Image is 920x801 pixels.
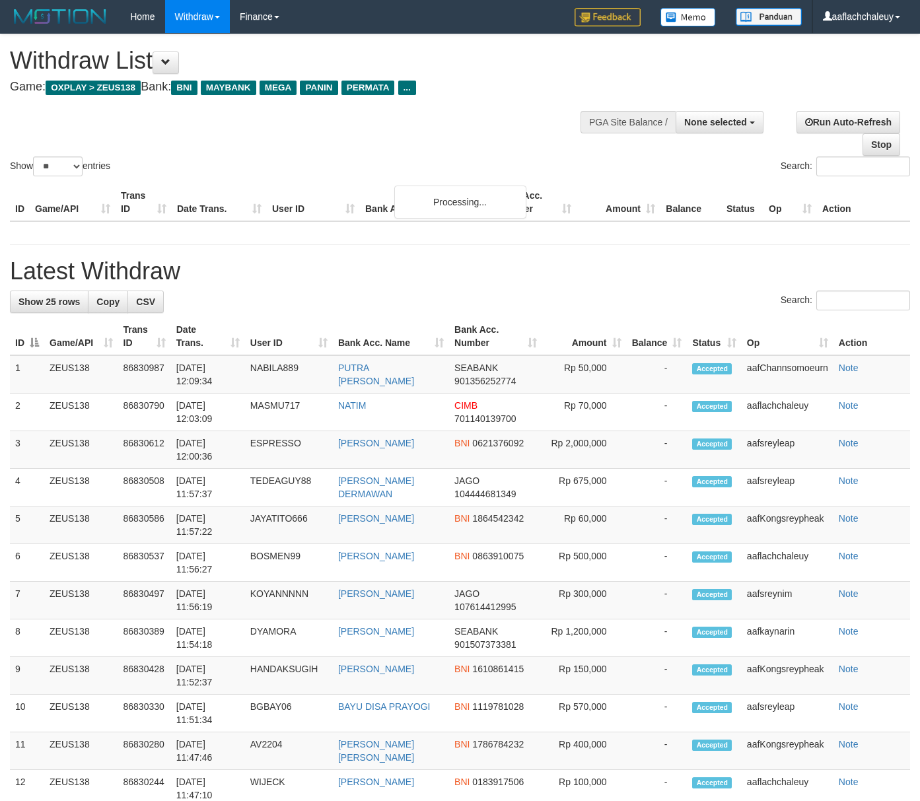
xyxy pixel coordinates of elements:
[171,506,245,544] td: [DATE] 11:57:22
[692,551,732,563] span: Accepted
[816,291,910,310] input: Search:
[394,186,526,219] div: Processing...
[454,701,470,712] span: BNI
[171,469,245,506] td: [DATE] 11:57:37
[171,544,245,582] td: [DATE] 11:56:27
[10,48,600,74] h1: Withdraw List
[338,438,414,448] a: [PERSON_NAME]
[542,732,627,770] td: Rp 400,000
[454,513,470,524] span: BNI
[454,438,470,448] span: BNI
[338,551,414,561] a: [PERSON_NAME]
[542,394,627,431] td: Rp 70,000
[10,184,30,221] th: ID
[44,695,118,732] td: ZEUS138
[742,619,833,657] td: aafkaynarin
[454,626,498,637] span: SEABANK
[245,318,333,355] th: User ID: activate to sort column ascending
[449,318,542,355] th: Bank Acc. Number: activate to sort column ascending
[575,8,641,26] img: Feedback.jpg
[742,506,833,544] td: aafKongsreypheak
[692,438,732,450] span: Accepted
[542,431,627,469] td: Rp 2,000,000
[245,582,333,619] td: KOYANNNNN
[692,401,732,412] span: Accepted
[627,506,688,544] td: -
[742,544,833,582] td: aaflachchaleuy
[742,582,833,619] td: aafsreynim
[454,739,470,749] span: BNI
[742,394,833,431] td: aaflachchaleuy
[454,602,516,612] span: Copy 107614412995 to clipboard
[171,582,245,619] td: [DATE] 11:56:19
[10,619,44,657] td: 8
[10,695,44,732] td: 10
[118,394,171,431] td: 86830790
[10,394,44,431] td: 2
[118,657,171,695] td: 86830428
[118,695,171,732] td: 86830330
[627,431,688,469] td: -
[245,544,333,582] td: BOSMEN99
[692,627,732,638] span: Accepted
[839,400,859,411] a: Note
[118,318,171,355] th: Trans ID: activate to sort column ascending
[660,8,716,26] img: Button%20Memo.svg
[245,431,333,469] td: ESPRESSO
[171,431,245,469] td: [DATE] 12:00:36
[245,619,333,657] td: DYAMORA
[472,777,524,787] span: Copy 0183917506 to clipboard
[692,664,732,676] span: Accepted
[454,400,478,411] span: CIMB
[33,157,83,176] select: Showentries
[10,81,600,94] h4: Game: Bank:
[839,363,859,373] a: Note
[742,469,833,506] td: aafsreyleap
[116,184,172,221] th: Trans ID
[118,544,171,582] td: 86830537
[44,657,118,695] td: ZEUS138
[245,355,333,394] td: NABILA889
[692,476,732,487] span: Accepted
[692,702,732,713] span: Accepted
[18,296,80,307] span: Show 25 rows
[44,431,118,469] td: ZEUS138
[454,588,479,599] span: JAGO
[171,695,245,732] td: [DATE] 11:51:34
[472,701,524,712] span: Copy 1119781028 to clipboard
[10,732,44,770] td: 11
[338,664,414,674] a: [PERSON_NAME]
[338,363,414,386] a: PUTRA [PERSON_NAME]
[839,739,859,749] a: Note
[10,431,44,469] td: 3
[201,81,256,95] span: MAYBANK
[742,732,833,770] td: aafKongsreypheak
[454,777,470,787] span: BNI
[338,400,367,411] a: NATIM
[10,506,44,544] td: 5
[742,657,833,695] td: aafKongsreypheak
[542,318,627,355] th: Amount: activate to sort column ascending
[245,469,333,506] td: TEDEAGUY88
[454,413,516,424] span: Copy 701140139700 to clipboard
[542,506,627,544] td: Rp 60,000
[398,81,416,95] span: ...
[676,111,763,133] button: None selected
[118,619,171,657] td: 86830389
[763,184,817,221] th: Op
[10,544,44,582] td: 6
[338,739,414,763] a: [PERSON_NAME] [PERSON_NAME]
[839,551,859,561] a: Note
[30,184,116,221] th: Game/API
[542,469,627,506] td: Rp 675,000
[839,777,859,787] a: Note
[839,588,859,599] a: Note
[341,81,395,95] span: PERMATA
[736,8,802,26] img: panduan.png
[10,657,44,695] td: 9
[171,318,245,355] th: Date Trans.: activate to sort column ascending
[839,626,859,637] a: Note
[577,184,660,221] th: Amount
[260,81,297,95] span: MEGA
[10,157,110,176] label: Show entries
